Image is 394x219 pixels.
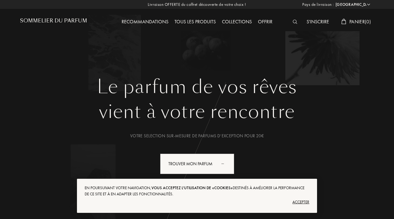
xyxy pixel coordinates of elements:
div: Votre selection sur-mesure de parfums d’exception pour 20€ [25,133,369,139]
div: Accepter [85,197,309,207]
h1: Sommelier du Parfum [20,18,87,24]
span: Panier ( 0 ) [349,18,371,25]
a: Tous les produits [171,18,219,25]
div: vient à votre rencontre [25,98,369,126]
div: En poursuivant votre navigation, destinés à améliorer la performance de ce site et à en adapter l... [85,185,309,197]
a: Sommelier du Parfum [20,18,87,26]
a: S'inscrire [304,18,332,25]
span: Pays de livraison : [302,2,334,8]
img: cart_white.svg [341,19,346,24]
a: Trouver mon parfumanimation [155,154,239,174]
div: animation [219,157,231,170]
div: S'inscrire [304,18,332,26]
a: Offrir [255,18,275,25]
img: search_icn_white.svg [293,20,297,24]
a: Recommandations [119,18,171,25]
div: Tous les produits [171,18,219,26]
div: Recommandations [119,18,171,26]
div: Offrir [255,18,275,26]
span: vous acceptez l'utilisation de «cookies» [151,185,233,190]
a: Collections [219,18,255,25]
div: Trouver mon parfum [160,154,234,174]
div: Collections [219,18,255,26]
h1: Le parfum de vos rêves [25,76,369,98]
